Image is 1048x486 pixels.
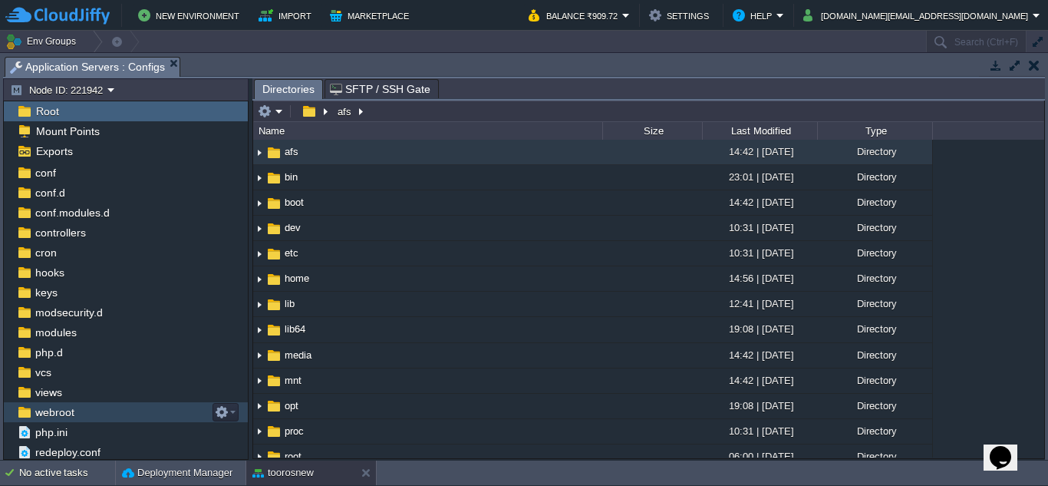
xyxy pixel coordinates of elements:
[282,170,300,183] a: bin
[817,394,932,418] div: Directory
[253,344,265,368] img: AMDAwAAAACH5BAEAAAAALAAAAAABAAEAAAICRAEAOw==
[32,226,88,240] a: controllers
[32,425,70,439] a: php.ini
[817,445,932,468] div: Directory
[282,246,301,260] a: etc
[32,286,60,299] a: keys
[265,347,282,364] img: AMDAwAAAACH5BAEAAAAALAAAAAABAAEAAAICRAEAOw==
[253,445,265,469] img: AMDAwAAAACH5BAEAAAAALAAAAAABAAEAAAICRAEAOw==
[282,272,311,285] a: home
[702,241,817,265] div: 10:31 | [DATE]
[32,445,103,459] a: redeploy.conf
[255,122,602,140] div: Name
[32,345,65,359] a: php.d
[265,246,282,263] img: AMDAwAAAACH5BAEAAAAALAAAAAABAAEAAAICRAEAOw==
[265,423,282,440] img: AMDAwAAAACH5BAEAAAAALAAAAAABAAEAAAICRAEAOw==
[253,242,265,266] img: AMDAwAAAACH5BAEAAAAALAAAAAABAAEAAAICRAEAOw==
[265,170,282,187] img: AMDAwAAAACH5BAEAAAAALAAAAAABAAEAAAICRAEAOw==
[817,292,932,316] div: Directory
[32,246,59,260] a: cron
[819,122,932,140] div: Type
[265,195,282,212] img: AMDAwAAAACH5BAEAAAAALAAAAAABAAEAAAICRAEAOw==
[32,206,112,220] span: conf.modules.d
[122,465,232,481] button: Deployment Manager
[702,369,817,392] div: 14:42 | [DATE]
[32,405,77,419] a: webroot
[282,221,303,234] a: dev
[803,6,1033,25] button: [DOMAIN_NAME][EMAIL_ADDRESS][DOMAIN_NAME]
[259,6,316,25] button: Import
[265,296,282,313] img: AMDAwAAAACH5BAEAAAAALAAAAAABAAEAAAICRAEAOw==
[817,165,932,189] div: Directory
[253,101,1044,122] input: Click to enter the path
[282,297,297,310] a: lib
[282,322,308,336] span: lib64
[702,266,817,290] div: 14:56 | [DATE]
[32,306,105,319] span: modsecurity.d
[817,369,932,392] div: Directory
[282,374,304,387] a: mnt
[138,6,244,25] button: New Environment
[253,420,265,444] img: AMDAwAAAACH5BAEAAAAALAAAAAABAAEAAAICRAEAOw==
[265,322,282,339] img: AMDAwAAAACH5BAEAAAAALAAAAAABAAEAAAICRAEAOw==
[10,58,165,77] span: Application Servers : Configs
[282,450,304,463] a: root
[265,144,282,161] img: AMDAwAAAACH5BAEAAAAALAAAAAABAAEAAAICRAEAOw==
[702,419,817,443] div: 10:31 | [DATE]
[252,465,314,481] button: toorosnew
[253,395,265,418] img: AMDAwAAAACH5BAEAAAAALAAAAAABAAEAAAICRAEAOw==
[262,80,315,99] span: Directories
[253,141,265,164] img: AMDAwAAAACH5BAEAAAAALAAAAAABAAEAAAICRAEAOw==
[19,461,115,485] div: No active tasks
[702,292,817,316] div: 12:41 | [DATE]
[32,166,58,180] span: conf
[733,6,776,25] button: Help
[10,83,107,97] button: Node ID: 221942
[817,216,932,240] div: Directory
[32,385,64,399] a: views
[649,6,713,25] button: Settings
[253,217,265,240] img: AMDAwAAAACH5BAEAAAAALAAAAAABAAEAAAICRAEAOw==
[5,6,110,25] img: CloudJiffy
[817,419,932,443] div: Directory
[282,145,301,158] a: afs
[32,365,54,379] span: vcs
[984,425,1033,471] iframe: chat widget
[253,191,265,215] img: AMDAwAAAACH5BAEAAAAALAAAAAABAAEAAAICRAEAOw==
[817,190,932,214] div: Directory
[817,343,932,367] div: Directory
[32,186,68,200] span: conf.d
[282,349,314,362] a: media
[265,448,282,465] img: AMDAwAAAACH5BAEAAAAALAAAAAABAAEAAAICRAEAOw==
[702,140,817,164] div: 14:42 | [DATE]
[5,31,81,52] button: Env Groups
[817,140,932,164] div: Directory
[282,425,306,438] a: proc
[702,190,817,214] div: 14:42 | [DATE]
[265,372,282,389] img: AMDAwAAAACH5BAEAAAAALAAAAAABAAEAAAICRAEAOw==
[32,326,79,339] a: modules
[529,6,622,25] button: Balance ₹909.72
[335,104,355,118] button: afs
[704,122,817,140] div: Last Modified
[32,266,67,279] a: hooks
[604,122,702,140] div: Size
[282,196,306,209] a: boot
[253,166,265,190] img: AMDAwAAAACH5BAEAAAAALAAAAAABAAEAAAICRAEAOw==
[33,124,102,138] span: Mount Points
[253,293,265,316] img: AMDAwAAAACH5BAEAAAAALAAAAAABAAEAAAICRAEAOw==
